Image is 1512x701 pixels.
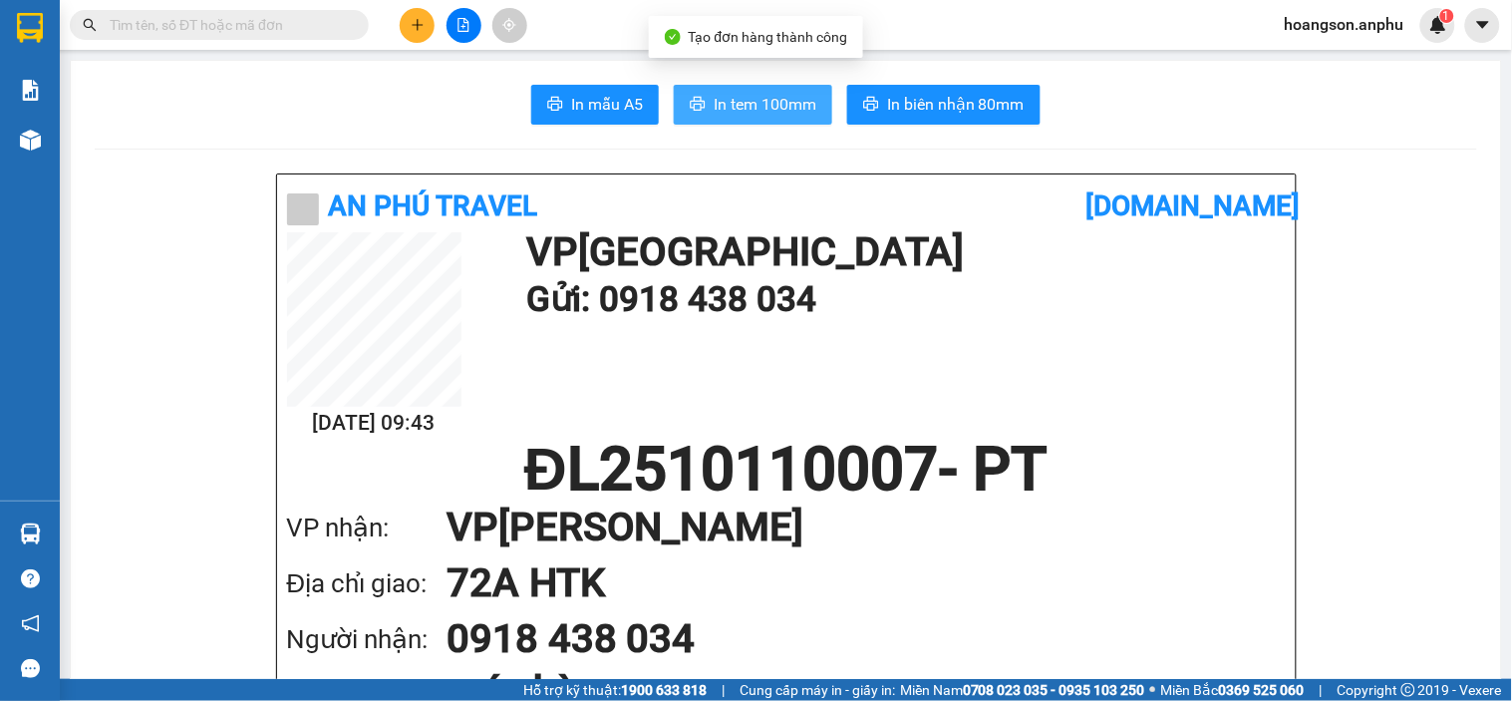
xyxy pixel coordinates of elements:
button: caret-down [1465,8,1500,43]
h2: [DATE] 09:43 [287,407,461,440]
b: An Phú Travel [329,189,538,222]
span: Hỗ trợ kỹ thuật: [523,679,707,701]
h1: 0918 438 034 [447,611,1246,667]
span: Tạo đơn hàng thành công [689,29,848,45]
span: copyright [1401,683,1415,697]
span: message [21,659,40,678]
span: | [722,679,725,701]
button: aim [492,8,527,43]
button: printerIn mẫu A5 [531,85,659,125]
sup: 1 [1440,9,1454,23]
button: file-add [447,8,481,43]
span: question-circle [21,569,40,588]
button: printerIn biên nhận 80mm [847,85,1041,125]
div: Người nhận: [287,619,447,660]
strong: 1900 633 818 [621,682,707,698]
input: Tìm tên, số ĐT hoặc mã đơn [110,14,345,36]
span: Miền Bắc [1161,679,1305,701]
img: warehouse-icon [20,130,41,151]
span: | [1320,679,1323,701]
span: In mẫu A5 [571,92,643,117]
h1: VP [PERSON_NAME] [447,500,1246,555]
strong: 0369 525 060 [1219,682,1305,698]
span: aim [502,18,516,32]
span: printer [863,96,879,115]
div: Địa chỉ giao: [287,563,447,604]
span: ⚪️ [1150,686,1156,694]
span: In tem 100mm [714,92,816,117]
img: logo-vxr [17,13,43,43]
span: In biên nhận 80mm [887,92,1025,117]
h1: ĐL2510110007 - PT [287,440,1286,500]
h1: Gửi: 0918 438 034 [526,272,1276,327]
span: 1 [1443,9,1450,23]
h1: 72A HTK [447,555,1246,611]
span: hoangson.anphu [1269,12,1420,37]
button: printerIn tem 100mm [674,85,832,125]
span: caret-down [1474,16,1492,34]
span: search [83,18,97,32]
strong: 0708 023 035 - 0935 103 250 [963,682,1145,698]
span: Cung cấp máy in - giấy in: [740,679,895,701]
span: printer [690,96,706,115]
div: VP nhận: [287,508,447,548]
span: file-add [456,18,470,32]
img: warehouse-icon [20,524,41,544]
h1: VP [GEOGRAPHIC_DATA] [526,232,1276,272]
img: icon-new-feature [1429,16,1447,34]
button: plus [400,8,435,43]
span: Miền Nam [900,679,1145,701]
b: [DOMAIN_NAME] [1085,189,1301,222]
img: solution-icon [20,80,41,101]
span: printer [547,96,563,115]
span: plus [411,18,425,32]
span: notification [21,614,40,633]
span: check-circle [665,29,681,45]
